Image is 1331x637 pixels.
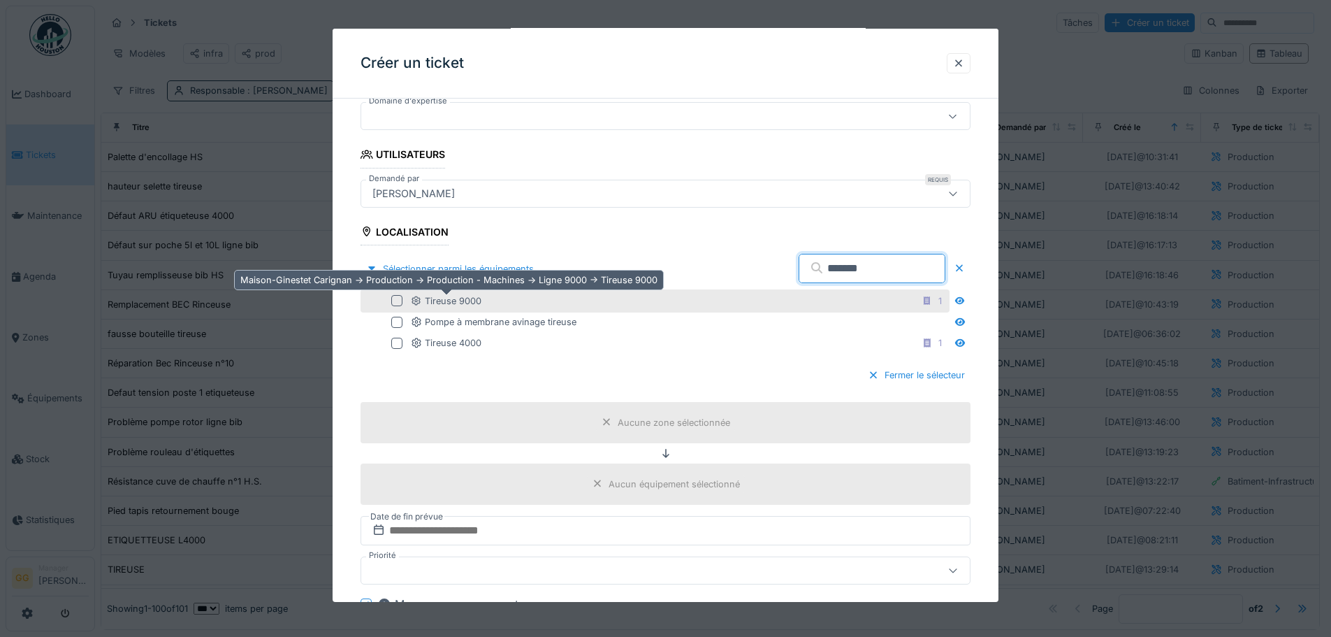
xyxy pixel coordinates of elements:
div: Requis [925,174,951,185]
label: Domaine d'expertise [366,95,450,107]
label: Date de fin prévue [369,509,444,524]
div: Aucune zone sélectionnée [618,416,730,429]
div: [PERSON_NAME] [367,186,460,201]
div: Utilisateurs [361,144,445,168]
div: 1 [938,336,942,350]
label: Priorité [366,550,399,561]
div: Aucun équipement sélectionné [609,478,740,491]
div: 1 [938,294,942,308]
div: Sélectionner parmi les équipements [361,259,539,278]
div: Localisation [361,222,449,245]
div: Pompe à membrane avinage tireuse [411,315,576,329]
div: Marquer comme urgent [377,596,518,613]
label: Demandé par [366,173,422,185]
div: Maison-Ginestet Carignan -> Production -> Production - Machines -> Ligne 9000 -> Tireuse 9000 [234,270,664,290]
h3: Créer un ticket [361,55,464,72]
div: Tireuse 4000 [411,336,481,350]
div: Fermer le sélecteur [862,366,970,385]
div: Tireuse 9000 [411,294,481,308]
